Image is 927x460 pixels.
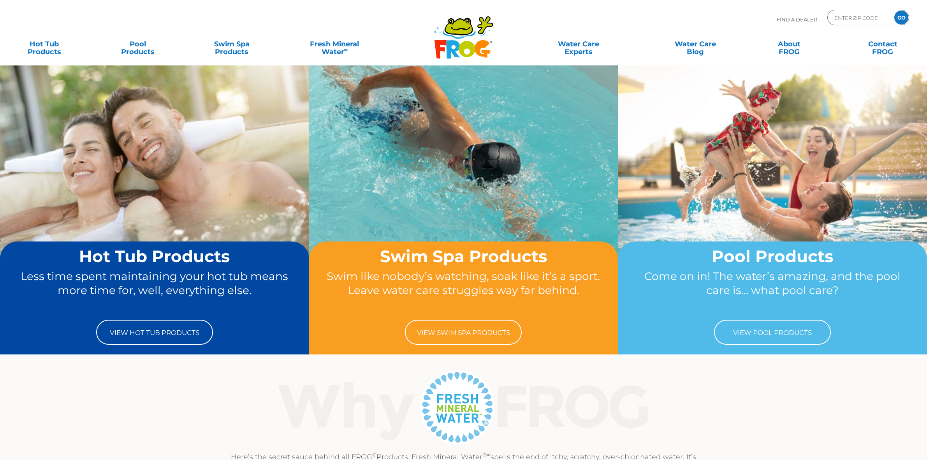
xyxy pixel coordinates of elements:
[15,269,294,312] p: Less time spent maintaining your hot tub means more time for, well, everything else.
[344,46,348,53] sup: ∞
[834,12,886,23] input: Zip Code Form
[405,320,522,345] a: View Swim Spa Products
[102,36,174,52] a: PoolProducts
[289,36,380,52] a: Fresh MineralWater∞
[262,368,665,446] img: Why Frog
[324,269,603,312] p: Swim like nobody’s watching, soak like it’s a sport. Leave water care struggles way far behind.
[309,65,618,296] img: home-banner-swim-spa-short
[633,247,912,265] h2: Pool Products
[659,36,732,52] a: Water CareBlog
[372,451,376,458] sup: ®
[482,451,491,458] sup: ®∞
[894,11,908,25] input: GO
[324,247,603,265] h2: Swim Spa Products
[714,320,831,345] a: View Pool Products
[8,36,81,52] a: Hot TubProducts
[618,65,927,296] img: home-banner-pool-short
[753,36,825,52] a: AboutFROG
[633,269,912,312] p: Come on in! The water’s amazing, and the pool care is… what pool care?
[96,320,213,345] a: View Hot Tub Products
[519,36,638,52] a: Water CareExperts
[195,36,268,52] a: Swim SpaProducts
[777,10,817,29] p: Find A Dealer
[15,247,294,265] h2: Hot Tub Products
[846,36,919,52] a: ContactFROG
